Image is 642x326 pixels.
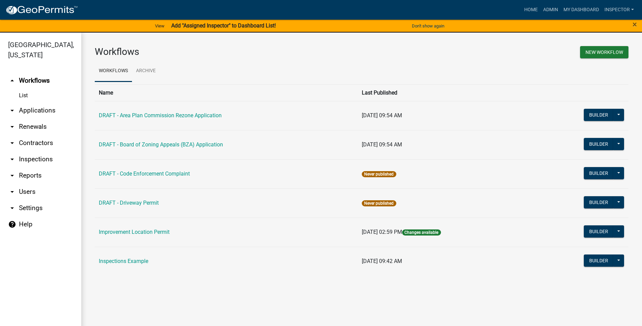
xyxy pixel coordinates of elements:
th: Name [95,84,358,101]
a: Inspections Example [99,258,148,264]
button: Builder [584,167,614,179]
button: Don't show again [409,20,447,32]
a: DRAFT - Driveway Permit [99,200,159,206]
i: arrow_drop_down [8,106,16,115]
a: Admin [540,3,561,16]
span: Changes available [402,229,441,236]
a: Improvement Location Permit [99,229,170,235]
button: Builder [584,196,614,208]
a: Home [522,3,540,16]
span: [DATE] 09:42 AM [362,258,402,264]
i: arrow_drop_down [8,155,16,163]
a: Archive [132,60,160,82]
a: DRAFT - Code Enforcement Complaint [99,170,190,177]
button: New Workflow [580,46,628,58]
button: Builder [584,109,614,121]
a: View [152,20,167,32]
span: Never published [362,171,396,177]
span: [DATE] 09:54 AM [362,141,402,148]
a: Inspector [602,3,637,16]
i: arrow_drop_down [8,204,16,212]
a: DRAFT - Area Plan Commission Rezone Application [99,112,222,119]
i: arrow_drop_down [8,171,16,180]
i: help [8,220,16,228]
button: Builder [584,254,614,267]
h3: Workflows [95,46,357,58]
a: My Dashboard [561,3,602,16]
a: DRAFT - Board of Zoning Appeals (BZA) Application [99,141,223,148]
span: Never published [362,200,396,206]
span: [DATE] 02:59 PM [362,229,402,235]
span: × [633,20,637,29]
button: Builder [584,225,614,238]
i: arrow_drop_down [8,123,16,131]
button: Close [633,20,637,28]
strong: Add "Assigned Inspector" to Dashboard List! [171,22,276,29]
i: arrow_drop_down [8,139,16,147]
i: arrow_drop_down [8,188,16,196]
span: [DATE] 09:54 AM [362,112,402,119]
button: Builder [584,138,614,150]
a: Workflows [95,60,132,82]
th: Last Published [358,84,531,101]
i: arrow_drop_up [8,77,16,85]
